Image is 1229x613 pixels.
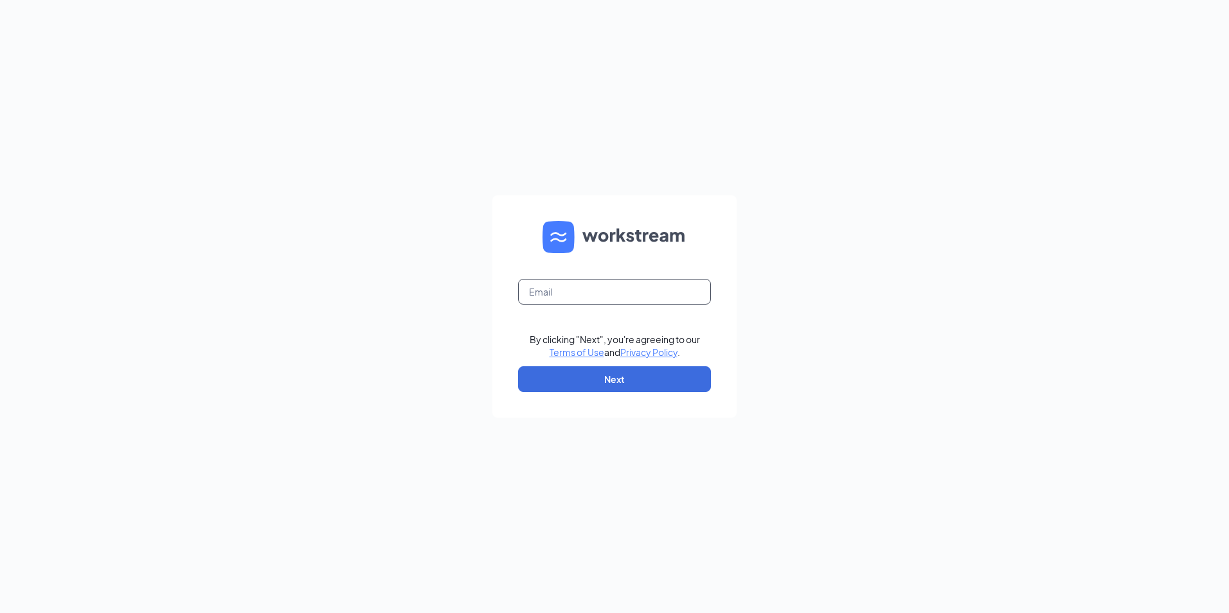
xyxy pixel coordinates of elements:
div: By clicking "Next", you're agreeing to our and . [530,333,700,359]
a: Terms of Use [550,346,604,358]
input: Email [518,279,711,305]
a: Privacy Policy [620,346,677,358]
img: WS logo and Workstream text [543,221,686,253]
button: Next [518,366,711,392]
